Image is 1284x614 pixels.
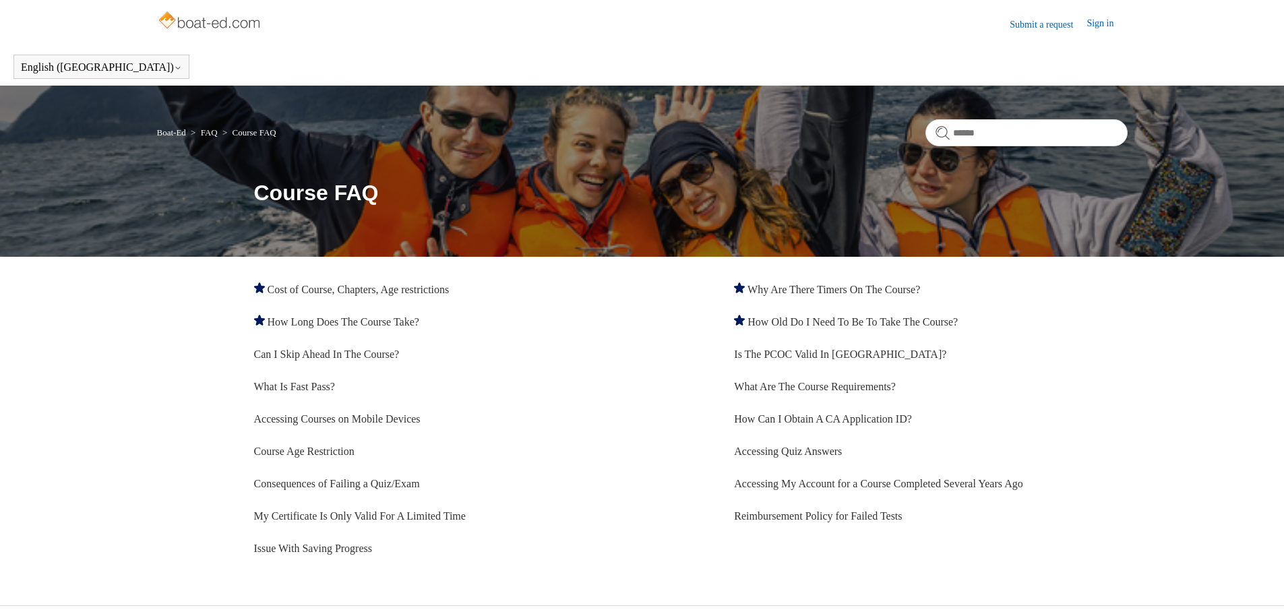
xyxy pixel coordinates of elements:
li: Boat-Ed [157,127,189,137]
a: How Can I Obtain A CA Application ID? [734,413,912,425]
a: Course Age Restriction [254,446,355,457]
div: Live chat [1239,569,1274,604]
svg: Promoted article [734,282,745,293]
a: Consequences of Failing a Quiz/Exam [254,478,420,489]
svg: Promoted article [254,282,265,293]
a: How Long Does The Course Take? [268,316,419,328]
h1: Course FAQ [254,177,1128,209]
li: FAQ [188,127,220,137]
a: Accessing Quiz Answers [734,446,842,457]
svg: Promoted article [254,315,265,326]
a: My Certificate Is Only Valid For A Limited Time [254,510,466,522]
a: What Are The Course Requirements? [734,381,896,392]
a: Is The PCOC Valid In [GEOGRAPHIC_DATA]? [734,348,946,360]
a: FAQ [201,127,218,137]
a: Can I Skip Ahead In The Course? [254,348,400,360]
a: Course FAQ [233,127,276,137]
a: Submit a request [1010,18,1087,32]
a: Cost of Course, Chapters, Age restrictions [268,284,450,295]
img: Boat-Ed Help Center home page [157,8,264,35]
li: Course FAQ [220,127,276,137]
a: Reimbursement Policy for Failed Tests [734,510,902,522]
a: What Is Fast Pass? [254,381,335,392]
a: Boat-Ed [157,127,186,137]
input: Search [925,119,1128,146]
button: English ([GEOGRAPHIC_DATA]) [21,61,182,73]
a: Accessing My Account for a Course Completed Several Years Ago [734,478,1022,489]
a: Accessing Courses on Mobile Devices [254,413,421,425]
a: Sign in [1087,16,1127,32]
a: How Old Do I Need To Be To Take The Course? [747,316,958,328]
svg: Promoted article [734,315,745,326]
a: Why Are There Timers On The Course? [747,284,920,295]
a: Issue With Saving Progress [254,543,373,554]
